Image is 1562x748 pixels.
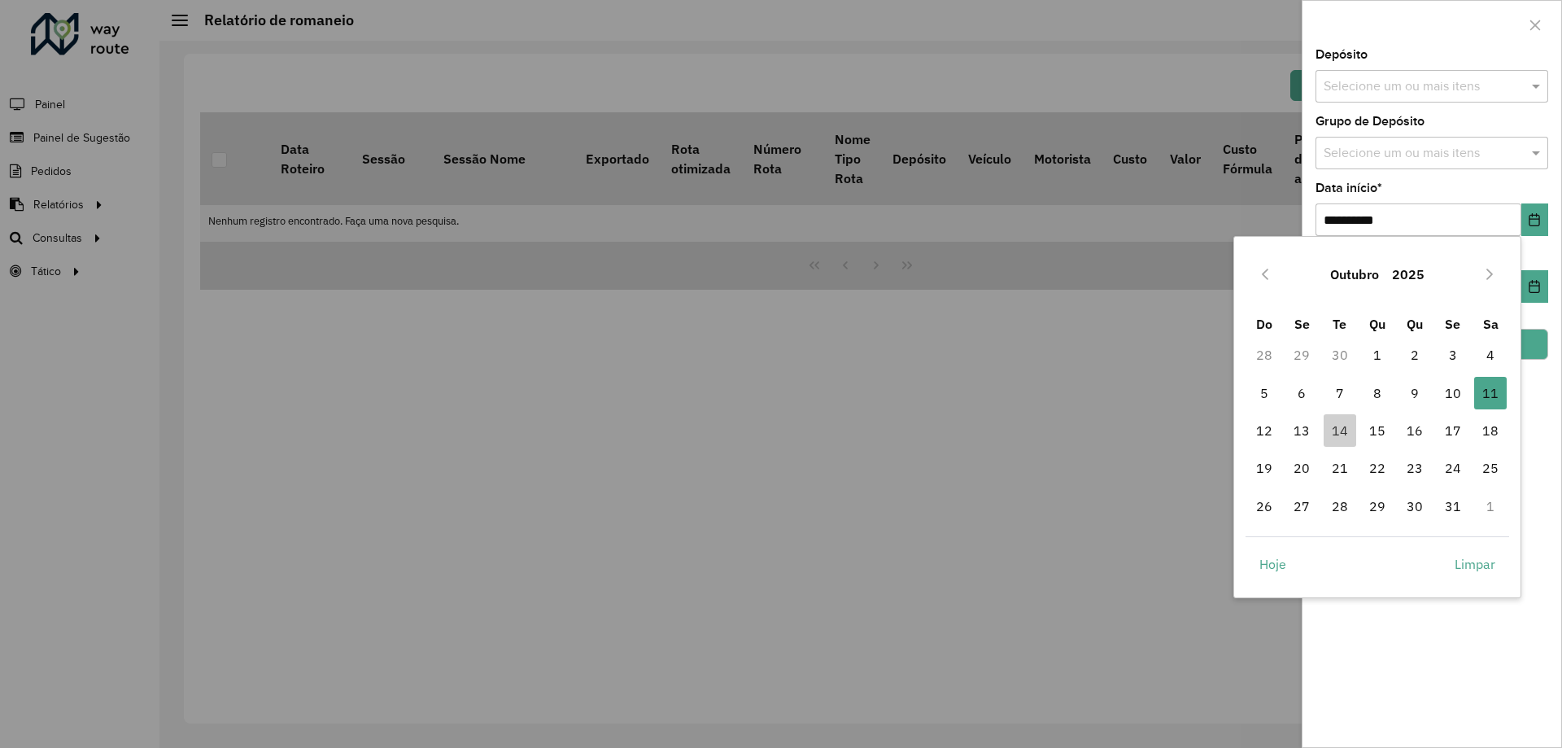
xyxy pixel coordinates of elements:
[1407,316,1423,332] span: Qu
[1437,339,1469,371] span: 3
[1521,270,1548,303] button: Choose Date
[1283,488,1320,525] td: 27
[1434,488,1472,525] td: 31
[1285,377,1318,409] span: 6
[1472,488,1509,525] td: 1
[1320,449,1358,487] td: 21
[1521,203,1548,236] button: Choose Date
[1359,374,1396,412] td: 8
[1483,316,1499,332] span: Sa
[1324,377,1356,409] span: 7
[1437,414,1469,447] span: 17
[1315,112,1425,131] label: Grupo de Depósito
[1361,452,1394,484] span: 22
[1315,178,1382,198] label: Data início
[1248,414,1281,447] span: 12
[1359,449,1396,487] td: 22
[1283,412,1320,449] td: 13
[1285,452,1318,484] span: 20
[1315,45,1368,64] label: Depósito
[1474,339,1507,371] span: 4
[1398,414,1431,447] span: 16
[1233,236,1521,597] div: Choose Date
[1283,374,1320,412] td: 6
[1285,414,1318,447] span: 13
[1385,255,1431,294] button: Choose Year
[1246,412,1283,449] td: 12
[1259,554,1286,574] span: Hoje
[1256,316,1272,332] span: Do
[1396,374,1433,412] td: 9
[1361,339,1394,371] span: 1
[1324,255,1385,294] button: Choose Month
[1434,374,1472,412] td: 10
[1361,414,1394,447] span: 15
[1359,488,1396,525] td: 29
[1246,374,1283,412] td: 5
[1246,336,1283,374] td: 28
[1434,449,1472,487] td: 24
[1437,490,1469,523] span: 31
[1320,374,1358,412] td: 7
[1361,377,1394,409] span: 8
[1285,490,1318,523] span: 27
[1445,316,1460,332] span: Se
[1324,414,1356,447] span: 14
[1283,336,1320,374] td: 29
[1248,490,1281,523] span: 26
[1324,452,1356,484] span: 21
[1472,412,1509,449] td: 18
[1359,412,1396,449] td: 15
[1324,490,1356,523] span: 28
[1320,488,1358,525] td: 28
[1246,548,1300,580] button: Hoje
[1396,336,1433,374] td: 2
[1437,377,1469,409] span: 10
[1437,452,1469,484] span: 24
[1252,261,1278,287] button: Previous Month
[1369,316,1385,332] span: Qu
[1396,488,1433,525] td: 30
[1248,377,1281,409] span: 5
[1474,452,1507,484] span: 25
[1246,488,1283,525] td: 26
[1472,336,1509,374] td: 4
[1320,336,1358,374] td: 30
[1294,316,1310,332] span: Se
[1320,412,1358,449] td: 14
[1474,377,1507,409] span: 11
[1361,490,1394,523] span: 29
[1455,554,1495,574] span: Limpar
[1359,336,1396,374] td: 1
[1396,449,1433,487] td: 23
[1477,261,1503,287] button: Next Month
[1283,449,1320,487] td: 20
[1472,449,1509,487] td: 25
[1398,490,1431,523] span: 30
[1246,449,1283,487] td: 19
[1248,452,1281,484] span: 19
[1434,412,1472,449] td: 17
[1398,339,1431,371] span: 2
[1441,548,1509,580] button: Limpar
[1398,377,1431,409] span: 9
[1396,412,1433,449] td: 16
[1474,414,1507,447] span: 18
[1472,374,1509,412] td: 11
[1398,452,1431,484] span: 23
[1333,316,1346,332] span: Te
[1434,336,1472,374] td: 3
